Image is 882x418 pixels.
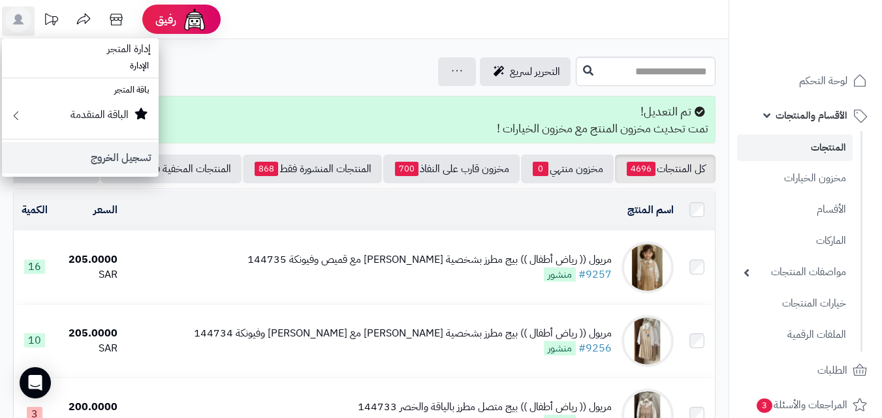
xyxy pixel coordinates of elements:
a: المنتجات [737,134,853,161]
div: مريول (( رياض أطفال )) بيج متصل مطرز بالياقة والخصر 144733 [358,400,612,415]
img: مريول (( رياض أطفال )) بيج مطرز بشخصية سينامورول مع قميص وفيونكة 144735 [622,241,674,293]
span: 10 [24,333,45,348]
a: الباقة المتقدمة [2,100,159,136]
span: الأقسام والمنتجات [776,106,847,125]
a: الملفات الرقمية [737,321,853,349]
div: تم التعديل! تمت تحديث مخزون المنتج مع مخزون الخيارات ! [13,96,716,143]
a: المنتجات المخفية فقط3828 [101,155,242,183]
a: مواصفات المنتجات [737,258,853,286]
small: الباقة المتقدمة [71,107,129,123]
span: منشور [544,267,576,282]
a: السعر [93,202,118,218]
a: الماركات [737,227,853,255]
span: 4696 [627,162,655,176]
li: باقة المتجر [2,81,159,100]
span: 700 [395,162,418,176]
a: لوحة التحكم [737,65,874,97]
a: خيارات المنتجات [737,290,853,318]
a: #9256 [578,340,612,356]
a: التحرير لسريع [480,57,571,86]
a: مخزون قارب على النفاذ700 [383,155,520,183]
a: الطلبات [737,355,874,386]
span: لوحة التحكم [799,72,847,90]
a: تسجيل الخروج [2,142,159,173]
span: المراجعات والأسئلة [755,396,847,414]
a: مخزون الخيارات [737,164,853,192]
a: مخزون منتهي0 [521,155,614,183]
div: SAR [61,341,118,356]
span: إدارة المتجر [99,33,159,65]
a: اسم المنتج [627,202,674,218]
a: الأقسام [737,196,853,224]
div: مريول (( رياض أطفال )) بيج مطرز بشخصية [PERSON_NAME] مع قميص وفيونكة 144735 [247,252,612,267]
img: مريول (( رياض أطفال )) بيج مطرز بشخصية ستيتش مع قميص وفيونكة 144734 [622,315,674,367]
img: ai-face.png [181,7,208,33]
img: logo-2.png [793,29,870,57]
span: الطلبات [817,361,847,380]
span: 16 [24,260,45,274]
a: المنتجات المنشورة فقط868 [243,155,382,183]
a: الكمية [22,202,48,218]
a: كل المنتجات4696 [615,155,716,183]
div: 200.0000 [61,400,118,415]
span: 3 [757,398,773,413]
span: 0 [533,162,548,176]
div: 205.0000 [61,252,118,267]
div: Open Intercom Messenger [20,367,51,398]
span: 868 [255,162,278,176]
span: التحرير لسريع [510,64,560,80]
a: تحديثات المنصة [35,7,67,36]
a: #9257 [578,267,612,282]
div: مريول (( رياض أطفال )) بيج مطرز بشخصية [PERSON_NAME] مع [PERSON_NAME] وفيونكة 144734 [194,326,612,341]
div: 205.0000 [61,326,118,341]
div: SAR [61,267,118,282]
span: منشور [544,341,576,355]
li: الإدارة [2,57,159,76]
span: رفيق [155,12,176,27]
